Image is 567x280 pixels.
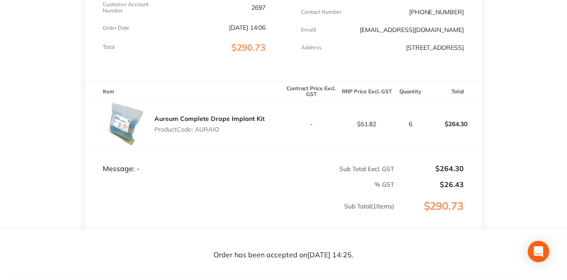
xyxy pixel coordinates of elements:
p: $290.73 [395,200,481,230]
p: - [284,120,339,128]
p: [PHONE_NUMBER] [409,8,464,16]
p: $51.82 [339,120,394,128]
p: Product Code: AURAIO [154,126,265,133]
th: Total [426,81,482,102]
p: $26.43 [395,180,464,188]
p: Address [302,44,322,51]
span: $290.73 [232,42,266,53]
p: [STREET_ADDRESS] [406,44,464,51]
p: Sub Total ( 1 Items) [85,203,394,228]
div: Open Intercom Messenger [528,241,549,262]
p: Emaill [302,27,317,33]
p: $264.30 [427,113,482,135]
p: Sub Total Excl. GST [284,165,394,172]
th: Contract Price Excl. GST [284,81,339,102]
td: Message: - [85,147,283,173]
th: Quantity [394,81,426,102]
a: Aureum Complete Drape Implant Kit [154,115,265,123]
p: Contact Number [302,9,342,15]
p: Customer Account Number [103,1,157,14]
p: Total [103,44,115,50]
img: ZHJ2a3llcQ [103,102,147,146]
p: Order has been accepted on [DATE] 14:25 . [213,251,354,259]
a: [EMAIL_ADDRESS][DOMAIN_NAME] [360,26,464,34]
p: 2697 [252,4,266,11]
th: Item [85,81,283,102]
p: [DATE] 14:06 [229,24,266,31]
p: 6 [395,120,426,128]
p: $264.30 [395,164,464,172]
th: RRP Price Excl. GST [339,81,394,102]
p: % GST [85,181,394,188]
p: Order Date [103,25,130,31]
